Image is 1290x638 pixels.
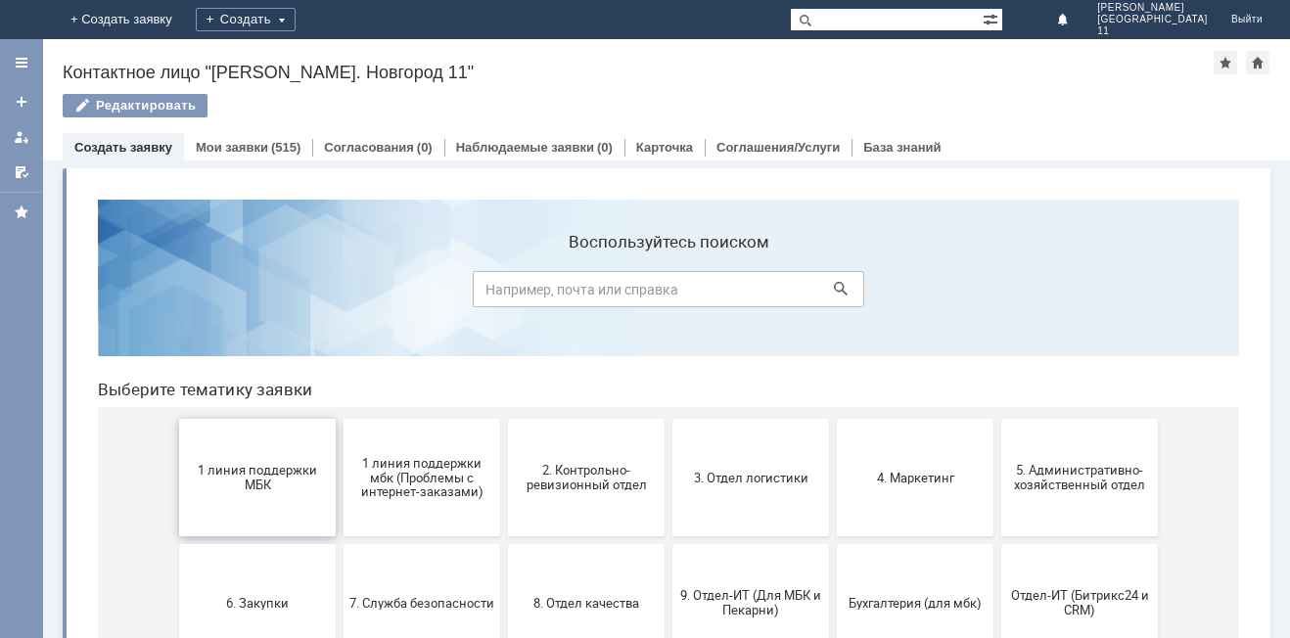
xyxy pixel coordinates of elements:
[596,404,741,433] span: 9. Отдел-ИТ (Для МБК и Пекарни)
[261,485,418,603] button: Финансовый отдел
[426,235,582,352] button: 2. Контрольно-ревизионный отдел
[426,485,582,603] button: Франчайзинг
[456,140,594,155] a: Наблюдаемые заявки
[925,536,1070,551] span: не актуален
[63,63,1214,82] div: Контактное лицо "[PERSON_NAME]. Новгород 11"
[432,536,576,551] span: Франчайзинг
[755,235,911,352] button: 4. Маркетинг
[391,87,782,123] input: Например, почта или справка
[417,140,433,155] div: (0)
[590,485,747,603] button: Это соглашение не активно!
[596,529,741,559] span: Это соглашение не активно!
[755,360,911,478] button: Бухгалтерия (для мбк)
[97,235,253,352] button: 1 линия поддержки МБК
[267,536,412,551] span: Финансовый отдел
[6,86,37,117] a: Создать заявку
[760,286,905,300] span: 4. Маркетинг
[261,235,418,352] button: 1 линия поддержки мбк (Проблемы с интернет-заказами)
[863,140,941,155] a: База знаний
[1097,25,1208,37] span: 11
[103,279,248,308] span: 1 линия поддержки МБК
[267,271,412,315] span: 1 линия поддержки мбк (Проблемы с интернет-заказами)
[1246,51,1269,74] div: Сделать домашней страницей
[1214,51,1237,74] div: Добавить в избранное
[983,9,1002,27] span: Расширенный поиск
[919,360,1076,478] button: Отдел-ИТ (Битрикс24 и CRM)
[590,235,747,352] button: 3. Отдел логистики
[760,411,905,426] span: Бухгалтерия (для мбк)
[261,360,418,478] button: 7. Служба безопасности
[103,536,248,551] span: Отдел-ИТ (Офис)
[16,196,1157,215] header: Выберите тематику заявки
[97,485,253,603] button: Отдел-ИТ (Офис)
[97,360,253,478] button: 6. Закупки
[103,411,248,426] span: 6. Закупки
[391,48,782,68] label: Воспользуйтесь поиском
[196,140,268,155] a: Мои заявки
[6,121,37,153] a: Мои заявки
[324,140,414,155] a: Согласования
[636,140,693,155] a: Карточка
[590,360,747,478] button: 9. Отдел-ИТ (Для МБК и Пекарни)
[919,485,1076,603] button: не актуален
[6,157,37,188] a: Мои согласования
[1097,14,1208,25] span: [GEOGRAPHIC_DATA]
[597,140,613,155] div: (0)
[760,522,905,566] span: [PERSON_NAME]. Услуги ИТ для МБК (оформляет L1)
[432,411,576,426] span: 8. Отдел качества
[74,140,172,155] a: Создать заявку
[755,485,911,603] button: [PERSON_NAME]. Услуги ИТ для МБК (оформляет L1)
[267,411,412,426] span: 7. Служба безопасности
[426,360,582,478] button: 8. Отдел качества
[596,286,741,300] span: 3. Отдел логистики
[432,279,576,308] span: 2. Контрольно-ревизионный отдел
[919,235,1076,352] button: 5. Административно-хозяйственный отдел
[1097,2,1208,14] span: [PERSON_NAME]
[716,140,840,155] a: Соглашения/Услуги
[196,8,296,31] div: Создать
[925,279,1070,308] span: 5. Административно-хозяйственный отдел
[271,140,300,155] div: (515)
[925,404,1070,433] span: Отдел-ИТ (Битрикс24 и CRM)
